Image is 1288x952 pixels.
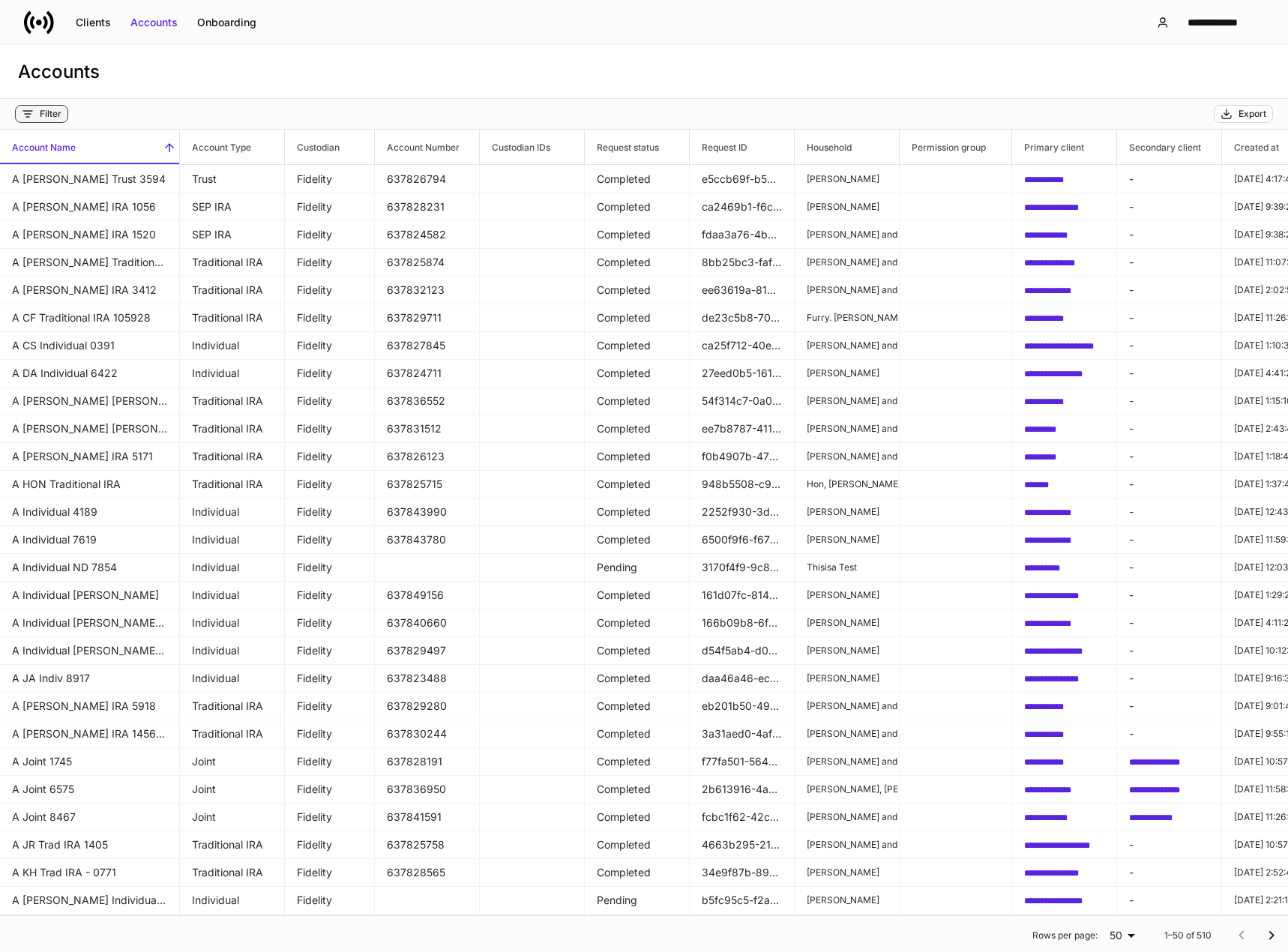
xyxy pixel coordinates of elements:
td: Traditional IRA [180,248,285,277]
td: ee63619a-81d7-4148-b9fc-9dd113e0d14e [690,276,795,304]
span: Permission group [900,130,1011,164]
td: Completed [585,664,690,693]
td: ca2469b1-f6c3-4365-8815-b40ab6401042 [690,193,795,221]
p: Thisisa Test [807,561,887,573]
td: 8107047a-4755-42a4-be09-32aeedb5c7cf [1012,470,1117,498]
p: - [1129,865,1209,880]
p: [PERSON_NAME] and [PERSON_NAME] [807,256,887,268]
td: Fidelity [285,193,375,221]
td: 3170f4f9-9c81-4dbb-8ab0-ca29ca3af881 [690,553,795,582]
td: 77110614-df21-46d4-a568-8a7811bda27d [690,914,795,942]
p: Rows per page: [1032,930,1098,942]
td: Completed [585,831,690,859]
td: f8f82a82-2e6f-4ab5-890f-9b2952222b8c [1012,165,1117,193]
td: f0b4907b-472b-4f55-afec-f89c8cbb64c0 [690,442,795,471]
td: Fidelity [285,581,375,609]
p: [PERSON_NAME] [807,645,887,657]
p: [PERSON_NAME] and [PERSON_NAME] [807,423,887,435]
p: - [1129,615,1209,630]
p: - [1129,671,1209,686]
td: Traditional IRA [180,470,285,498]
td: 594df336-41c0-44b6-9c13-93eceab3cf47 [1012,858,1117,887]
td: SEP IRA [180,220,285,249]
td: 637843990 [375,498,480,526]
p: - [1129,643,1209,658]
p: [PERSON_NAME] [807,367,887,379]
td: bf49af71-5aeb-488d-86d6-bf366834cb77 [1012,914,1117,942]
td: Fidelity [285,609,375,637]
p: [PERSON_NAME] and [PERSON_NAME] [807,451,887,463]
p: - [1129,227,1209,242]
p: [PERSON_NAME] [807,894,887,906]
td: Individual [180,553,285,582]
td: 54f314c7-0a07-4bec-be88-8e4b5994986c [690,387,795,415]
td: Fidelity [285,664,375,693]
td: ca25f712-40ed-40f8-ac84-90b54359ae68 [690,331,795,360]
p: [PERSON_NAME] [807,617,887,629]
td: Fidelity [285,858,375,887]
td: 92808c51-e40c-468e-8fb7-fc4167d26969 [1117,803,1222,831]
td: Fidelity [285,831,375,859]
td: Completed [585,359,690,388]
span: Household [795,130,899,164]
td: Traditional IRA [180,914,285,942]
td: Traditional IRA [180,858,285,887]
p: - [1129,172,1209,187]
td: Completed [585,220,690,249]
td: Traditional IRA [180,304,285,332]
td: 637828565 [375,858,480,887]
td: 637827845 [375,331,480,360]
td: Fidelity [285,387,375,415]
p: [PERSON_NAME] and [PERSON_NAME] [807,340,887,352]
p: [PERSON_NAME] [807,506,887,518]
td: 4663b295-21a3-4442-9a66-af5c6726f1a0 [690,831,795,859]
td: 637829711 [375,304,480,332]
td: 637832123 [375,276,480,304]
p: [PERSON_NAME] [807,534,887,546]
p: - [1129,726,1209,741]
td: Completed [585,276,690,304]
td: a80566a5-dbeb-4cda-855b-c9fd8e51f265 [1012,331,1117,360]
td: Completed [585,498,690,526]
span: Request ID [690,130,794,164]
p: [PERSON_NAME] and [PERSON_NAME] [807,756,887,768]
td: 682d12ba-480b-414e-a312-723986e8e1f5 [1012,609,1117,637]
td: Fidelity [285,636,375,665]
td: 330ba01d-582a-43e8-8c51-d5f5b4cb083e [1012,220,1117,249]
p: - [1129,560,1209,575]
td: b72476b8-dfd8-44bc-b94e-1920aa573c33 [1012,692,1117,720]
td: Traditional IRA [180,442,285,471]
span: Secondary client [1117,130,1221,164]
p: [PERSON_NAME] and [PERSON_NAME] [807,395,887,407]
td: Fidelity [285,498,375,526]
td: 637836552 [375,387,480,415]
td: 637840660 [375,609,480,637]
span: Account Number [375,130,479,164]
p: - [1129,504,1209,519]
td: fdaa3a76-4be6-4c3d-a70d-2783c37bc314 [690,220,795,249]
td: 637840627 [375,914,480,942]
td: Fidelity [285,415,375,443]
td: Individual [180,498,285,526]
span: Primary client [1012,130,1116,164]
p: - [1129,310,1209,325]
p: - [1129,255,1209,270]
p: [PERSON_NAME] [807,173,887,185]
td: Traditional IRA [180,387,285,415]
td: Completed [585,747,690,776]
td: 6500f9f6-f672-4ba7-a4fd-dd20661e01d4 [690,525,795,554]
td: SEP IRA [180,193,285,221]
td: Pending [585,886,690,915]
td: 637829497 [375,636,480,665]
td: Completed [585,525,690,554]
td: Completed [585,248,690,277]
td: 637836950 [375,775,480,804]
td: Individual [180,581,285,609]
div: Export [1239,108,1266,120]
td: Traditional IRA [180,415,285,443]
td: Fidelity [285,692,375,720]
h6: Secondary client [1117,140,1201,154]
td: 34e9f87b-8905-4930-b471-2d1c3d46c4e0 [690,858,795,887]
button: Onboarding [187,10,266,34]
h6: Permission group [900,140,986,154]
